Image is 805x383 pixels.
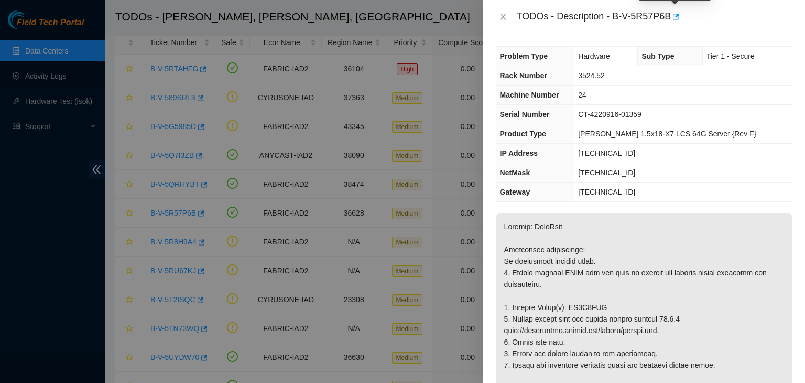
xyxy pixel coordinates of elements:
[578,188,635,196] span: [TECHNICAL_ID]
[578,130,756,138] span: [PERSON_NAME] 1.5x18-X7 LCS 64G Server {Rev F}
[641,52,674,60] span: Sub Type
[706,52,755,60] span: Tier 1 - Secure
[578,149,635,157] span: [TECHNICAL_ID]
[578,110,641,119] span: CT-4220916-01359
[578,71,605,80] span: 3524.52
[500,149,538,157] span: IP Address
[496,12,510,22] button: Close
[500,188,530,196] span: Gateway
[500,130,546,138] span: Product Type
[500,91,559,99] span: Machine Number
[517,8,792,25] div: TODOs - Description - B-V-5R57P6B
[500,71,547,80] span: Rack Number
[578,91,586,99] span: 24
[578,52,610,60] span: Hardware
[500,110,550,119] span: Serial Number
[499,13,507,21] span: close
[578,168,635,177] span: [TECHNICAL_ID]
[500,168,530,177] span: NetMask
[500,52,548,60] span: Problem Type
